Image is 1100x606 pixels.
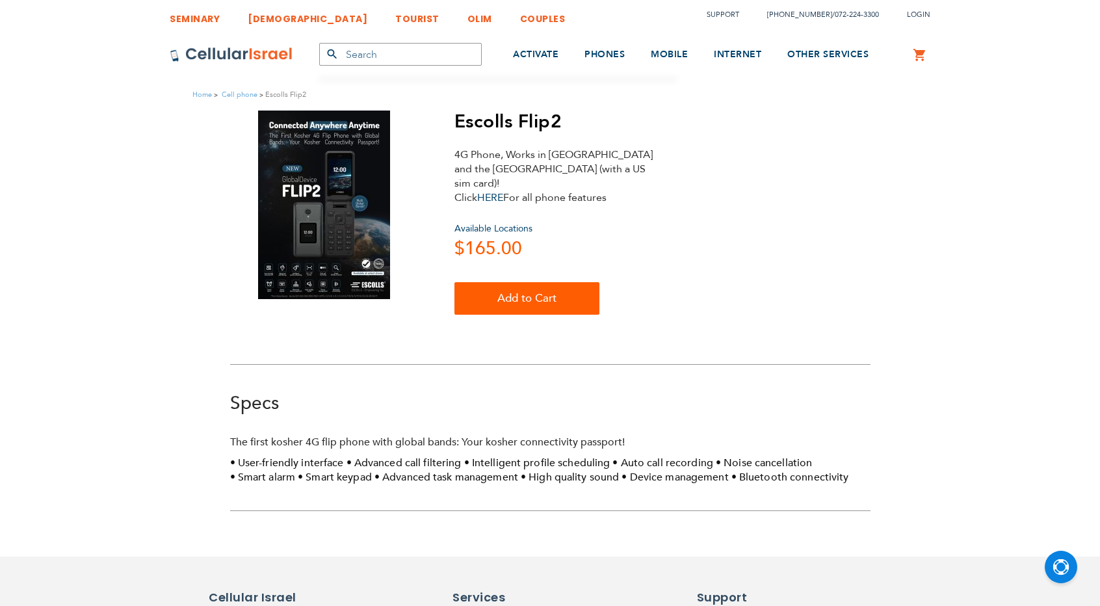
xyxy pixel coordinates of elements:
a: Available Locations [454,222,532,235]
a: INTERNET [714,31,761,79]
span: $165.00 [454,236,522,261]
div: 4G Phone, Works in [GEOGRAPHIC_DATA] and the [GEOGRAPHIC_DATA] (with a US sim card)! [454,148,656,205]
h6: Cellular Israel [209,589,319,606]
input: Search [319,43,482,66]
li: Auto call recording [612,456,713,470]
a: 072-224-3300 [835,10,879,20]
li: High quality sound [521,470,619,484]
h6: Support [697,589,774,606]
span: OTHER SERVICES [787,48,869,60]
span: MOBILE [651,48,688,60]
a: MOBILE [651,31,688,79]
span: ACTIVATE [513,48,558,60]
li: Bluetooth connectivity [731,470,849,484]
a: TOURIST [395,3,439,27]
h6: Services [452,589,563,606]
span: Add to Cart [497,285,557,311]
a: Cell phone [222,90,257,99]
li: Intelligent profile scheduling [464,456,610,470]
a: OTHER SERVICES [787,31,869,79]
p: The first kosher 4G flip phone with global bands: Your kosher connectivity passport! [230,435,871,449]
li: Escolls Flip2 [257,88,306,101]
a: [PHONE_NUMBER] [767,10,832,20]
li: User-friendly interface [230,456,344,470]
li: Smart alarm [230,470,296,484]
span: PHONES [584,48,625,60]
span: INTERNET [714,48,761,60]
li: Noise cancellation [716,456,812,470]
a: Support [707,10,739,20]
p: Click For all phone features [454,191,656,205]
a: PHONES [584,31,625,79]
li: Advanced task management [374,470,518,484]
li: Device management [622,470,728,484]
li: / [754,5,879,24]
a: SEMINARY [170,3,220,27]
img: Cellular Israel Logo [170,47,293,62]
a: COUPLES [520,3,566,27]
a: Home [192,90,212,99]
button: Add to Cart [454,282,599,315]
span: Login [907,10,930,20]
img: Escolls Flip2 [258,111,390,299]
a: Specs [230,391,279,415]
li: Smart keypad [298,470,372,484]
a: HERE [477,191,503,205]
a: ACTIVATE [513,31,558,79]
h1: Escolls Flip2 [454,111,656,133]
a: [DEMOGRAPHIC_DATA] [248,3,367,27]
a: OLIM [467,3,492,27]
li: Advanced call filtering [347,456,462,470]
